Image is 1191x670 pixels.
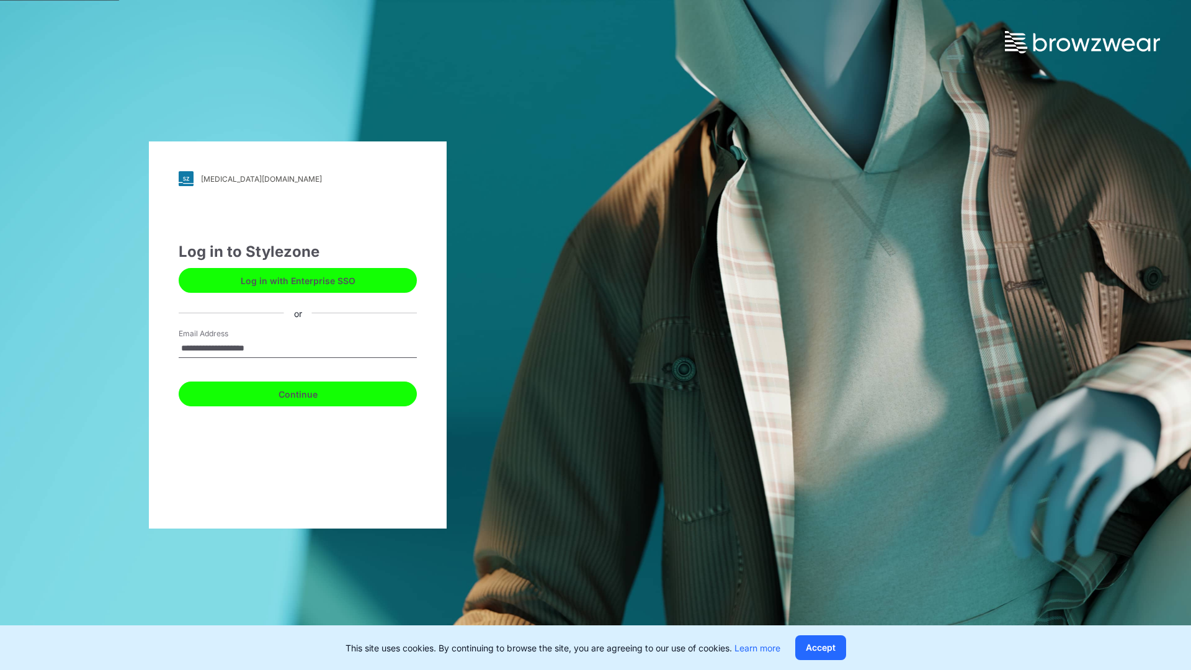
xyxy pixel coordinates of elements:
button: Continue [179,382,417,406]
div: or [284,306,312,319]
p: This site uses cookies. By continuing to browse the site, you are agreeing to our use of cookies. [346,641,780,654]
div: Log in to Stylezone [179,241,417,263]
label: Email Address [179,328,265,339]
img: browzwear-logo.73288ffb.svg [1005,31,1160,53]
a: Learn more [734,643,780,653]
div: [MEDICAL_DATA][DOMAIN_NAME] [201,174,322,184]
button: Log in with Enterprise SSO [179,268,417,293]
button: Accept [795,635,846,660]
a: [MEDICAL_DATA][DOMAIN_NAME] [179,171,417,186]
img: svg+xml;base64,PHN2ZyB3aWR0aD0iMjgiIGhlaWdodD0iMjgiIHZpZXdCb3g9IjAgMCAyOCAyOCIgZmlsbD0ibm9uZSIgeG... [179,171,194,186]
